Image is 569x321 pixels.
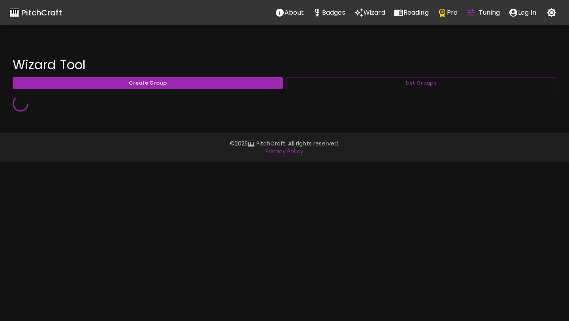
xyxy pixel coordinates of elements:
[364,8,385,17] p: Wizard
[13,77,283,89] button: Create Group
[286,77,556,89] button: List Groups
[447,8,458,17] p: Pro
[433,5,462,21] button: Pro
[403,8,429,17] p: Reading
[462,5,504,21] button: Tuning Quiz
[308,5,350,21] button: Stats
[271,5,308,21] button: About
[13,57,556,73] h4: Wizard Tool
[284,8,304,17] p: About
[504,5,541,21] button: account of current user
[9,6,62,19] a: 🎹 PitchCraft
[350,5,390,21] button: Wizard
[390,5,433,21] button: Reading
[479,8,500,17] p: Tuning
[518,8,536,17] p: Log In
[266,147,303,155] a: Privacy Policy
[322,8,345,17] p: Badges
[57,140,512,147] p: © 2025 🎹 PitchCraft. All rights reserved.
